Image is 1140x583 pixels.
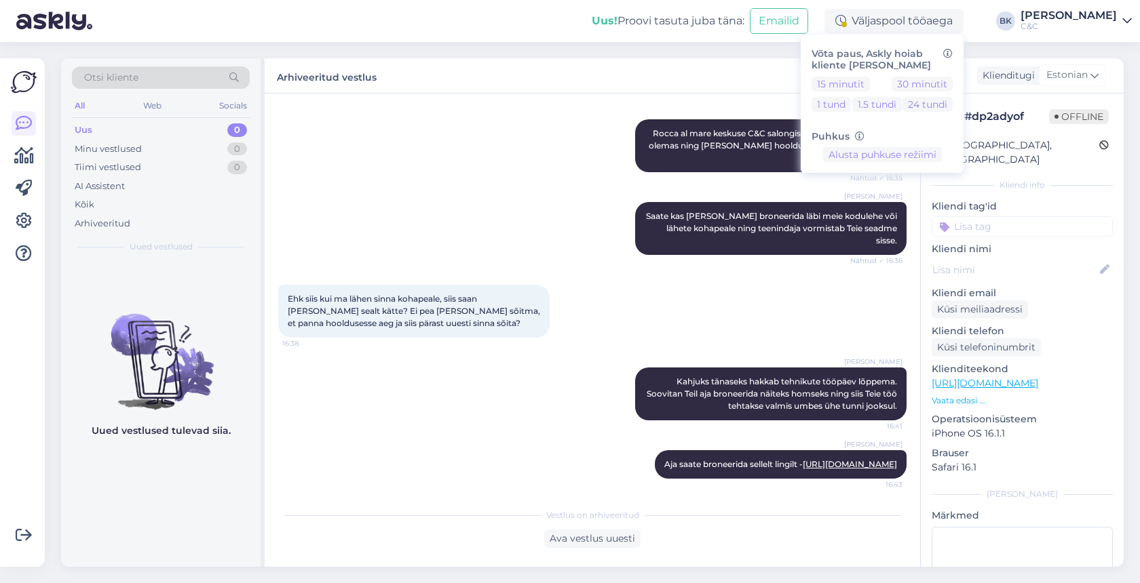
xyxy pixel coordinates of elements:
span: Rocca al mare keskuse C&C salongis on meil tõesti tehnikud olemas ning [PERSON_NAME] hooldusesse ... [649,128,899,163]
div: Kõik [75,198,94,212]
div: Tiimi vestlused [75,161,141,174]
div: Väljaspool tööaega [824,9,964,33]
span: Otsi kliente [84,71,138,85]
button: 1 tund [812,97,851,112]
b: Uus! [592,14,617,27]
h6: Puhkus [812,131,953,142]
span: Ehk siis kui ma lähen sinna kohapeale, siis saan [PERSON_NAME] sealt kätte? Ei pea [PERSON_NAME] ... [288,294,542,328]
div: BK [996,12,1015,31]
div: Ava vestlus uuesti [544,529,641,548]
a: [URL][DOMAIN_NAME] [932,377,1038,389]
div: 0 [227,123,247,137]
p: Kliendi telefon [932,324,1113,338]
div: Minu vestlused [75,142,142,156]
span: 16:43 [852,479,902,489]
div: # dp2adyof [964,108,1049,125]
div: Kliendi info [932,179,1113,191]
div: [PERSON_NAME] [1021,10,1117,21]
p: Uued vestlused tulevad siia. [92,424,231,438]
p: Kliendi email [932,286,1113,300]
h6: Võta paus, Askly hoiab kliente [PERSON_NAME] [812,48,953,71]
span: Vestlus on arhiveeritud [546,509,639,521]
label: Arhiveeritud vestlus [277,66,377,85]
div: Klienditugi [977,68,1035,83]
img: Askly Logo [11,69,37,95]
button: 1.5 tundi [852,97,902,112]
div: Küsi telefoninumbrit [932,338,1041,357]
p: Vaata edasi ... [932,395,1113,407]
p: Kliendi tag'id [932,199,1113,214]
span: Uued vestlused [130,241,193,253]
div: Socials [216,97,250,115]
div: [PERSON_NAME] [932,488,1113,500]
button: 15 minutit [812,77,870,92]
p: Safari 16.1 [932,460,1113,475]
a: [URL][DOMAIN_NAME] [803,459,897,469]
span: Kahjuks tänaseks hakkab tehnikute tööpäev lõppema. Soovitan Teil aja broneerida näiteks homseks n... [647,376,899,411]
img: No chats [61,289,261,411]
input: Lisa nimi [932,262,1097,277]
button: 30 minutit [892,77,953,92]
span: Nähtud ✓ 16:35 [850,173,902,183]
p: Märkmed [932,508,1113,523]
div: 0 [227,142,247,156]
p: Klienditeekond [932,362,1113,376]
span: Estonian [1046,68,1088,83]
span: [PERSON_NAME] [844,191,902,201]
div: C&C [1021,21,1117,32]
input: Lisa tag [932,216,1113,237]
span: Nähtud ✓ 16:36 [850,256,902,266]
span: Aja saate broneerida sellelt lingilt - [664,459,897,469]
a: [PERSON_NAME]C&C [1021,10,1132,32]
p: Operatsioonisüsteem [932,412,1113,426]
div: AI Assistent [75,180,125,193]
div: [GEOGRAPHIC_DATA], [GEOGRAPHIC_DATA] [936,138,1099,167]
div: Web [140,97,164,115]
p: Brauser [932,446,1113,460]
div: Küsi meiliaadressi [932,300,1028,319]
div: Arhiveeritud [75,217,130,230]
div: Proovi tasuta juba täna: [592,13,744,29]
p: iPhone OS 16.1.1 [932,426,1113,441]
div: 0 [227,161,247,174]
span: Saate kas [PERSON_NAME] broneerida läbi meie kodulehe või lähete kohapeale ning teenindaja vormis... [646,211,899,245]
button: Emailid [750,8,808,34]
span: Offline [1049,109,1109,124]
p: Kliendi nimi [932,242,1113,256]
span: 16:41 [852,421,902,431]
span: [PERSON_NAME] [844,357,902,367]
span: [PERSON_NAME] [844,439,902,449]
div: All [72,97,88,115]
button: 24 tundi [902,97,953,112]
div: Uus [75,123,92,137]
span: 16:38 [282,338,333,348]
button: Alusta puhkuse režiimi [823,147,942,162]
